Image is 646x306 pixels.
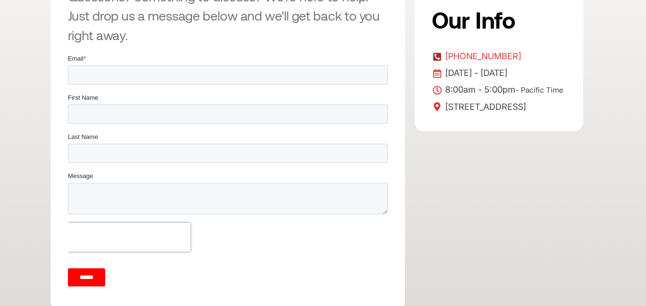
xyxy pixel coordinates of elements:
[432,49,566,63] a: [PHONE_NUMBER]
[443,83,563,97] span: 8:00am - 5:00pm
[515,85,563,95] span: - Pacific Time
[443,66,507,80] span: [DATE] - [DATE]
[443,49,521,63] span: [PHONE_NUMBER]
[443,100,526,114] span: [STREET_ADDRESS]
[68,54,388,295] iframe: Form 0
